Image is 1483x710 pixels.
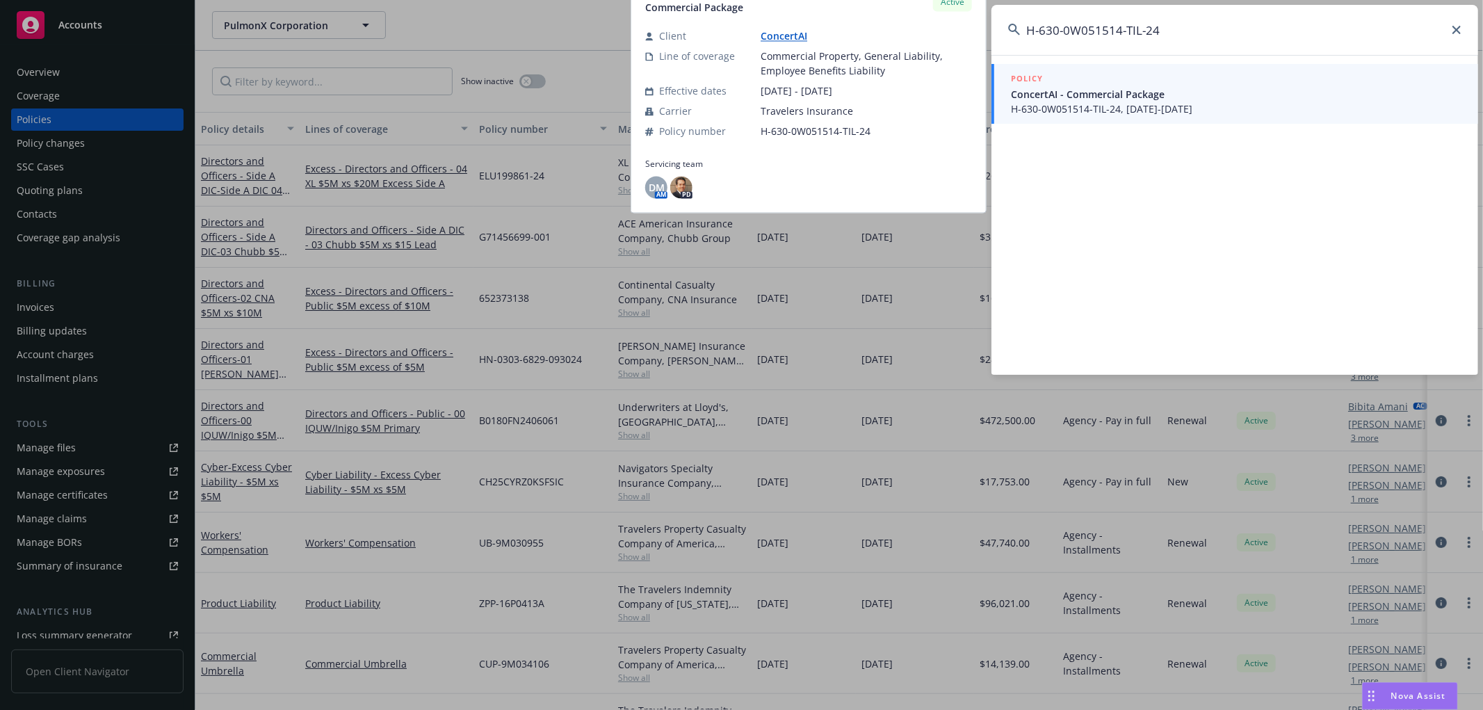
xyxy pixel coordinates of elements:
[1011,87,1461,102] span: ConcertAI - Commercial Package
[1363,683,1380,709] div: Drag to move
[1391,690,1446,702] span: Nova Assist
[1011,72,1043,86] h5: POLICY
[991,5,1478,55] input: Search...
[1011,102,1461,116] span: H-630-0W051514-TIL-24, [DATE]-[DATE]
[1362,682,1458,710] button: Nova Assist
[991,64,1478,124] a: POLICYConcertAI - Commercial PackageH-630-0W051514-TIL-24, [DATE]-[DATE]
